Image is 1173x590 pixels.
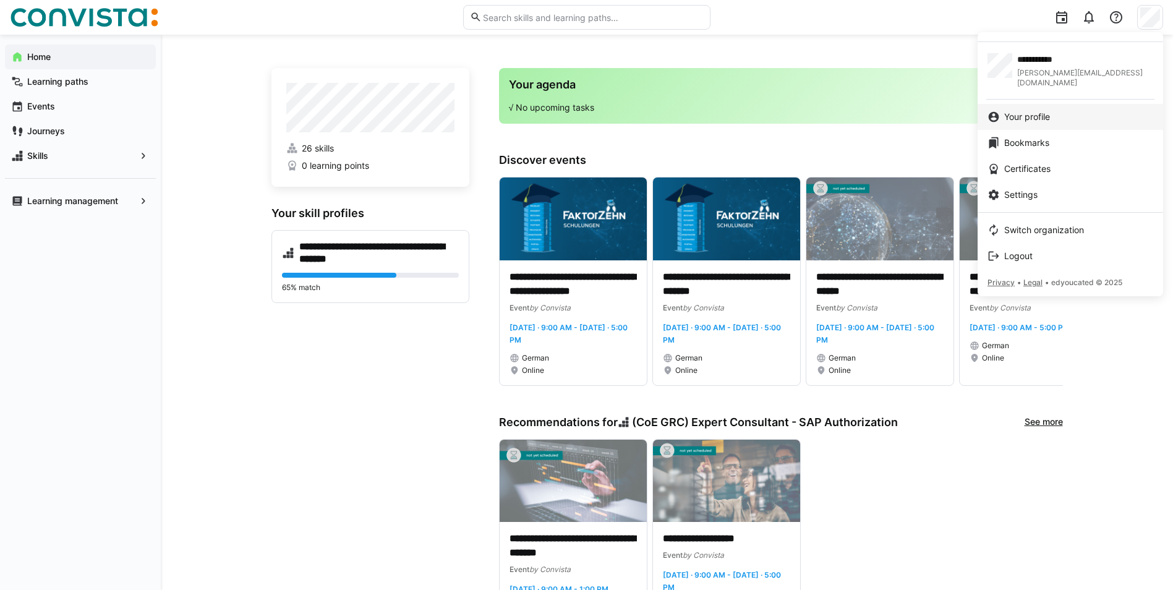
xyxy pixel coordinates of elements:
span: Privacy [987,278,1015,287]
span: Settings [1004,189,1038,201]
span: Logout [1004,250,1033,262]
span: • [1017,278,1021,287]
span: • [1045,278,1049,287]
span: [PERSON_NAME][EMAIL_ADDRESS][DOMAIN_NAME] [1017,68,1153,88]
span: Bookmarks [1004,137,1049,149]
span: Your profile [1004,111,1050,123]
span: Switch organization [1004,224,1084,236]
span: edyoucated © 2025 [1051,278,1122,287]
span: Legal [1023,278,1043,287]
span: Certificates [1004,163,1051,175]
